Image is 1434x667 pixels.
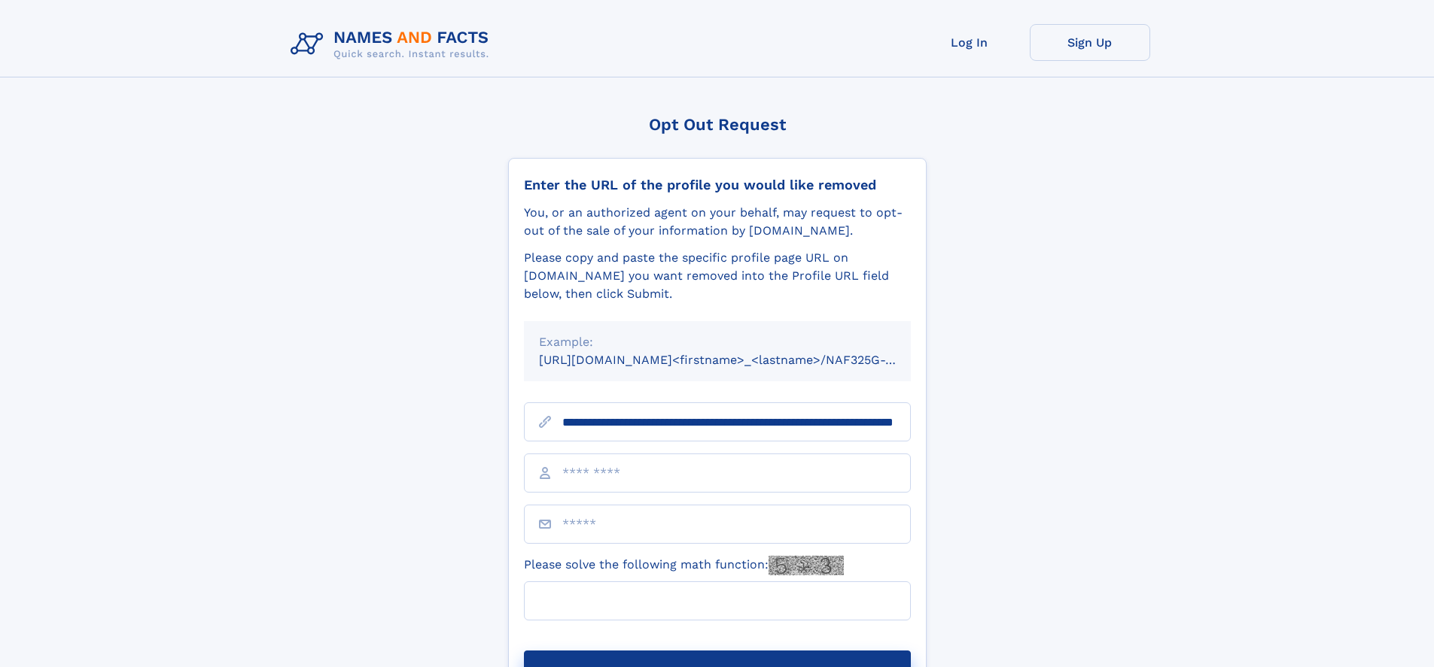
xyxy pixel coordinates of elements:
[539,333,896,351] div: Example:
[524,249,911,303] div: Please copy and paste the specific profile page URL on [DOMAIN_NAME] you want removed into the Pr...
[539,353,939,367] small: [URL][DOMAIN_NAME]<firstname>_<lastname>/NAF325G-xxxxxxxx
[508,115,927,134] div: Opt Out Request
[909,24,1030,61] a: Log In
[524,204,911,240] div: You, or an authorized agent on your behalf, may request to opt-out of the sale of your informatio...
[524,556,844,575] label: Please solve the following math function:
[285,24,501,65] img: Logo Names and Facts
[524,177,911,193] div: Enter the URL of the profile you would like removed
[1030,24,1150,61] a: Sign Up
